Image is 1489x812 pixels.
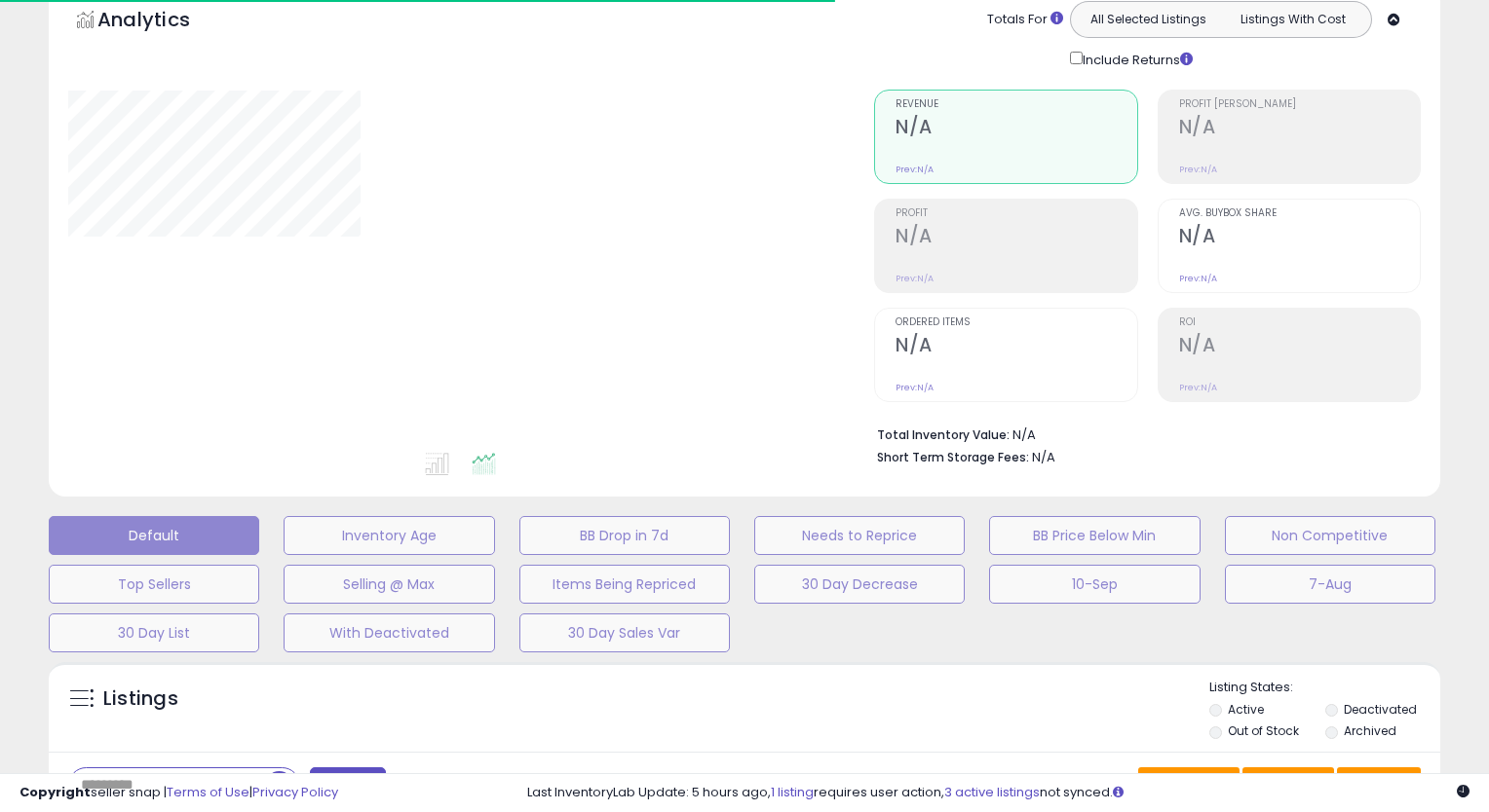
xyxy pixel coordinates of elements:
span: Profit [PERSON_NAME] [1179,99,1420,110]
button: Non Competitive [1225,516,1435,555]
span: ROI [1179,317,1420,328]
button: 10-Sep [989,565,1200,604]
h2: N/A [896,225,1136,251]
button: Top Sellers [49,565,259,604]
span: Profit [896,208,1136,219]
div: Include Returns [1055,48,1216,70]
div: seller snap | | [19,784,338,802]
button: 30 Day Decrease [754,565,965,604]
h2: N/A [1179,334,1420,360]
h2: N/A [896,116,1136,142]
span: N/A [1032,448,1055,466]
button: BB Drop in 7d [519,516,730,555]
small: Prev: N/A [896,382,934,393]
button: With Deactivated [284,613,494,652]
h2: N/A [1179,116,1420,142]
li: N/A [877,422,1406,445]
b: Total Inventory Value: [877,426,1010,443]
button: Default [49,516,259,555]
button: Selling @ Max [284,565,494,604]
button: Items Being Repriced [519,565,730,604]
small: Prev: N/A [896,273,934,284]
button: 30 Day List [49,613,259,652]
span: Ordered Items [896,317,1136,328]
b: Short Term Storage Fees: [877,449,1029,465]
small: Prev: N/A [1179,382,1217,393]
button: 7-Aug [1225,565,1435,604]
span: Revenue [896,99,1136,110]
h2: N/A [1179,225,1420,251]
strong: Copyright [19,783,91,801]
button: All Selected Listings [1076,7,1221,32]
small: Prev: N/A [896,164,934,175]
h2: N/A [896,334,1136,360]
button: Inventory Age [284,516,494,555]
button: BB Price Below Min [989,516,1200,555]
button: 30 Day Sales Var [519,613,730,652]
button: Needs to Reprice [754,516,965,555]
small: Prev: N/A [1179,273,1217,284]
div: Totals For [987,11,1063,29]
button: Listings With Cost [1220,7,1365,32]
small: Prev: N/A [1179,164,1217,175]
h5: Analytics [97,6,228,38]
span: Avg. Buybox Share [1179,208,1420,219]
